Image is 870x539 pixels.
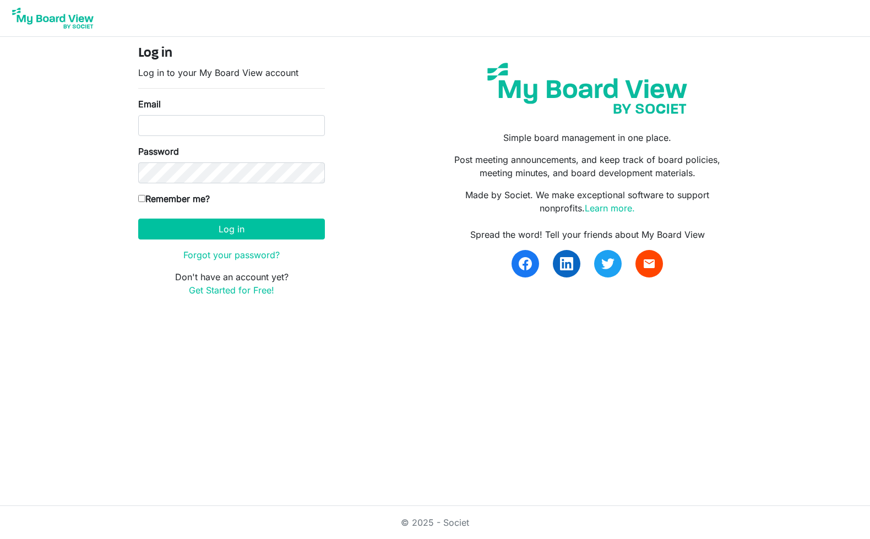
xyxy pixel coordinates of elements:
[189,285,274,296] a: Get Started for Free!
[183,249,280,260] a: Forgot your password?
[138,270,325,297] p: Don't have an account yet?
[138,192,210,205] label: Remember me?
[635,250,663,277] a: email
[138,46,325,62] h4: Log in
[643,257,656,270] span: email
[9,4,97,32] img: My Board View Logo
[138,219,325,239] button: Log in
[560,257,573,270] img: linkedin.svg
[401,517,469,528] a: © 2025 - Societ
[443,153,732,179] p: Post meeting announcements, and keep track of board policies, meeting minutes, and board developm...
[138,66,325,79] p: Log in to your My Board View account
[519,257,532,270] img: facebook.svg
[479,55,695,122] img: my-board-view-societ.svg
[601,257,615,270] img: twitter.svg
[443,228,732,241] div: Spread the word! Tell your friends about My Board View
[138,195,145,202] input: Remember me?
[585,203,635,214] a: Learn more.
[443,131,732,144] p: Simple board management in one place.
[138,145,179,158] label: Password
[443,188,732,215] p: Made by Societ. We make exceptional software to support nonprofits.
[138,97,161,111] label: Email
